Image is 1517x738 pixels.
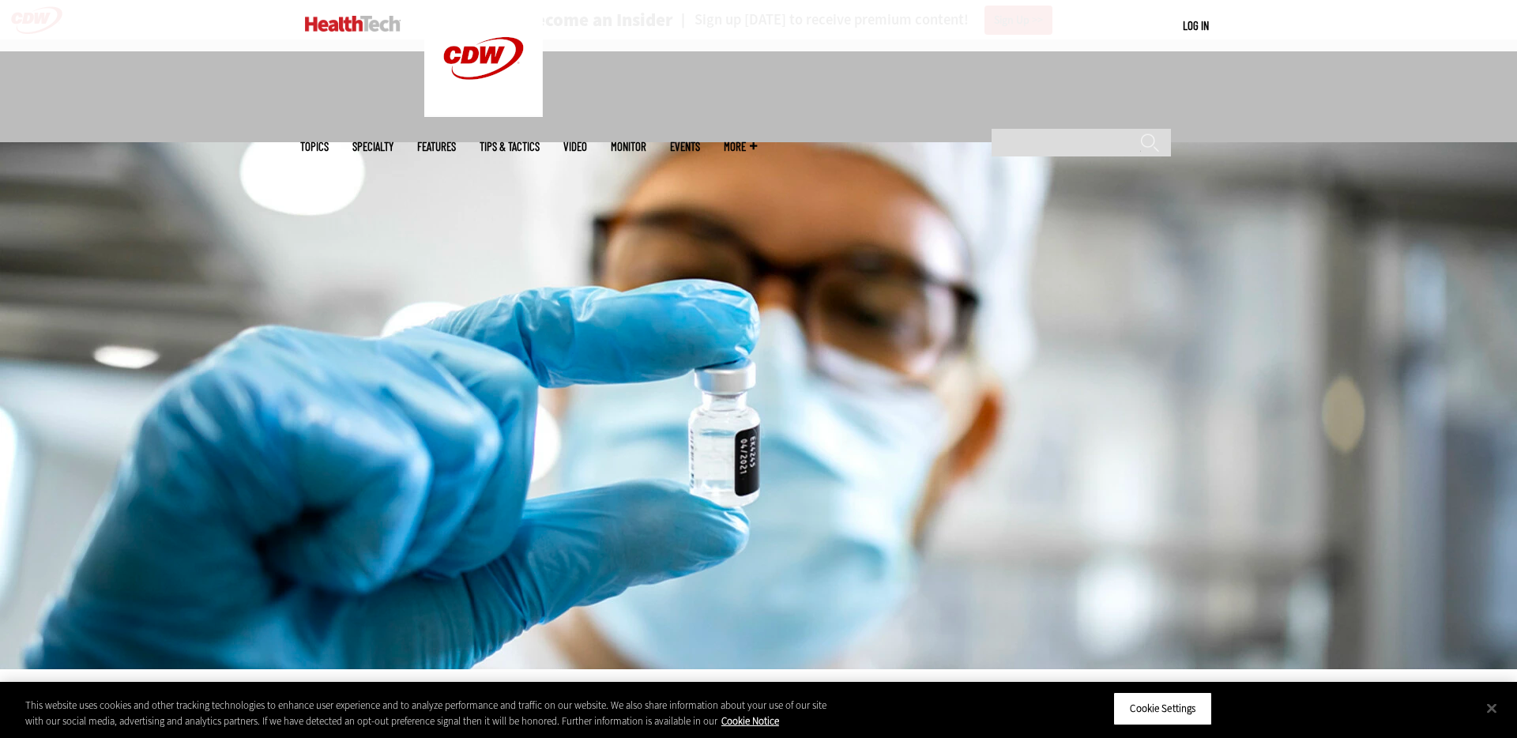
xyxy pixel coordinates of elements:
button: Cookie Settings [1113,692,1212,725]
a: MonITor [611,141,646,152]
div: This website uses cookies and other tracking technologies to enhance user experience and to analy... [25,698,834,729]
span: Topics [300,141,329,152]
a: More information about your privacy [721,714,779,728]
button: Close [1474,691,1509,725]
a: CDW [424,104,543,121]
a: Video [563,141,587,152]
span: More [724,141,757,152]
span: Specialty [352,141,393,152]
a: Tips & Tactics [480,141,540,152]
img: Home [305,16,401,32]
a: Log in [1183,18,1209,32]
a: Events [670,141,700,152]
div: User menu [1183,17,1209,34]
a: Features [417,141,456,152]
